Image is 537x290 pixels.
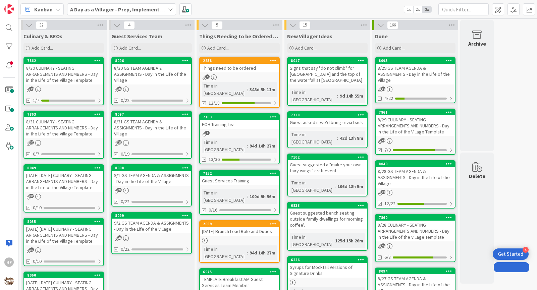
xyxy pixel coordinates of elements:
div: 8/31 GS TEAM AGENDA & ASSIGNMENTS - Day in the Life of the Village [112,117,191,138]
div: 8096 [115,58,191,63]
a: 80958/29 GS TEAM AGENDA & ASSIGNMENTS - Day in the Life of the Village4/22 [375,57,455,103]
div: Get Started [498,251,523,257]
span: 0/19 [121,151,129,158]
div: 8/28 CULINARY - SEATING ARRANGEMENTS AND NUMBERS - Day in the Life of the Village Template [376,221,455,241]
a: 8049[DATE] [DATE] CULINARY - SEATING ARRANGEMENTS AND NUMBERS - Day in the Life of the Village Te... [23,164,104,213]
span: : [332,237,333,244]
div: [DATE] Brunch Lead Role and Duties [200,227,279,236]
span: 0/7 [33,151,39,158]
div: 100d 9h 56m [248,193,277,200]
a: 80999/2 GS TEAM AGENDA & ASSIGNMENTS - Day in the Life of the Village0/22 [111,212,192,254]
a: 8017Signs that say "do not climb" for [GEOGRAPHIC_DATA] and the top of the waterfall at [GEOGRAPH... [287,57,368,106]
span: 0/22 [121,246,129,253]
span: 40 [381,243,385,248]
div: 7103 [203,115,279,119]
div: 2689 [200,221,279,227]
span: 41 [381,138,385,142]
div: 8/29 CULINARY - SEATING ARRANGEMENTS AND NUMBERS - Day in the Life of the Village Template [376,115,455,136]
a: 80978/31 GS TEAM AGENDA & ASSIGNMENTS - Day in the Life of the Village0/19 [111,111,192,159]
span: 7/9 [384,147,391,154]
div: 2858Things need to be ordered [200,58,279,72]
div: Guest suggested a "make your own fairy wings" craft event [288,160,367,175]
div: Things need to be ordered [200,64,279,72]
div: Time in [GEOGRAPHIC_DATA] [202,138,247,153]
span: : [247,193,248,200]
div: 8060 [27,273,103,278]
a: 78638/31 CULINARY - SEATING ARRANGEMENTS AND NUMBERS - Day in the Life of the Village Template0/7 [23,111,104,159]
div: 7102Guest suggested a "make your own fairy wings" craft event [288,154,367,175]
div: 9/2 GS TEAM AGENDA & ASSIGNMENTS - Day in the Life of the Village [112,219,191,233]
div: 78618/29 CULINARY - SEATING ARRANGEMENTS AND NUMBERS - Day in the Life of the Village Template [376,109,455,136]
span: 5 [211,21,223,29]
div: 8/29 GS TEAM AGENDA & ASSIGNMENTS - Day in the Life of the Village [376,64,455,84]
a: 78618/29 CULINARY - SEATING ARRANGEMENTS AND NUMBERS - Day in the Life of the Village Template7/9 [375,109,455,155]
span: 1/7 [33,97,39,104]
span: : [337,134,338,142]
div: 7863 [27,112,103,117]
div: Guest suggested bench seating outside family dwellings for morning coffee\ [288,209,367,229]
div: 8094 [379,269,455,274]
div: 80968/30 GS TEAM AGENDA & ASSIGNMENTS - Day in the Life of the Village [112,58,191,84]
div: 7152 [203,171,279,176]
div: 6833Guest suggested bench seating outside family dwellings for morning coffee\ [288,202,367,229]
span: Done [375,33,388,40]
a: 80989/1 GS TEAM AGENDA & ASSIGNMENTS - Day in the Life of the Village0/22 [111,164,192,207]
div: 78608/28 CULINARY - SEATING ARRANGEMENTS AND NUMBERS - Day in the Life of the Village Template [376,215,455,241]
span: 37 [30,247,34,252]
div: Guest asked if we'd bring trivia back [288,118,367,127]
div: 8098 [112,165,191,171]
div: 7862 [27,58,103,63]
div: 7102 [288,154,367,160]
div: 7718Guest asked if we'd bring trivia back [288,112,367,127]
img: avatar [4,276,14,286]
div: 80408/28 GS TEAM AGENDA & ASSIGNMENTS - Day in the Life of the Village [376,161,455,188]
span: Things Needing to be Ordered - PUT IN CARD, Don't make new card [199,33,280,40]
div: 78638/31 CULINARY - SEATING ARRANGEMENTS AND NUMBERS - Day in the Life of the Village Template [24,111,103,138]
div: Time in [GEOGRAPHIC_DATA] [290,233,332,248]
div: 7152Guest Services Training [200,170,279,185]
span: 30 [381,86,385,91]
div: Time in [GEOGRAPHIC_DATA] [202,245,247,260]
span: 166 [387,21,398,29]
div: Delete [469,172,485,180]
div: Open Get Started checklist, remaining modules: 4 [493,248,529,260]
div: Time in [GEOGRAPHIC_DATA] [290,131,337,146]
span: New Villager Ideas [287,33,332,40]
span: 4/22 [384,95,393,102]
div: 6945 [203,270,279,274]
div: 7102 [291,155,367,160]
div: 9/1 GS TEAM AGENDA & ASSIGNMENTS - Day in the Life of the Village [112,171,191,186]
div: 8095 [376,58,455,64]
div: 8096 [112,58,191,64]
div: 8097 [112,111,191,117]
span: 0/22 [121,97,129,104]
div: 8049 [27,166,103,170]
div: 7860 [379,215,455,220]
div: 2689[DATE] Brunch Lead Role and Duties [200,221,279,236]
div: Time in [GEOGRAPHIC_DATA] [290,89,337,103]
div: 8094 [376,268,455,274]
a: 7102Guest suggested a "make your own fairy wings" craft eventTime in [GEOGRAPHIC_DATA]:106d 18h 5m [287,154,368,196]
span: : [247,86,248,93]
div: 7862 [24,58,103,64]
div: 8049[DATE] [DATE] CULINARY - SEATING ARRANGEMENTS AND NUMBERS - Day in the Life of the Village Te... [24,165,103,192]
div: 2858 [200,58,279,64]
div: 2689 [203,222,279,226]
div: 7718 [288,112,367,118]
div: 8049 [24,165,103,171]
span: 2x [413,6,422,13]
img: Visit kanbanzone.com [4,4,14,14]
b: A Day as a Villager - Prep, Implement and Execute [70,6,190,13]
div: 7861 [379,110,455,115]
span: 28 [117,235,122,240]
div: 6226 [291,257,367,262]
div: Signs that say "do not climb" for [GEOGRAPHIC_DATA] and the top of the waterfall at [GEOGRAPHIC_D... [288,64,367,84]
span: Culinary & BEOs [23,33,62,40]
div: 9d 14h 55m [338,92,365,100]
div: 8017 [291,58,367,63]
div: 8/30 GS TEAM AGENDA & ASSIGNMENTS - Day in the Life of the Village [112,64,191,84]
div: [DATE] [DATE] CULINARY - SEATING ARRANGEMENTS AND NUMBERS - Day in the Life of the Village Template [24,171,103,192]
a: 8055[DATE] [DATE] CULINARY - SEATING ARRANGEMENTS AND NUMBERS - Day in the Life of the Village Te... [23,218,104,266]
span: 32 [36,21,47,29]
div: 78628/30 CULINARY - SEATING ARRANGEMENTS AND NUMBERS - Day in the Life of the Village Template [24,58,103,84]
